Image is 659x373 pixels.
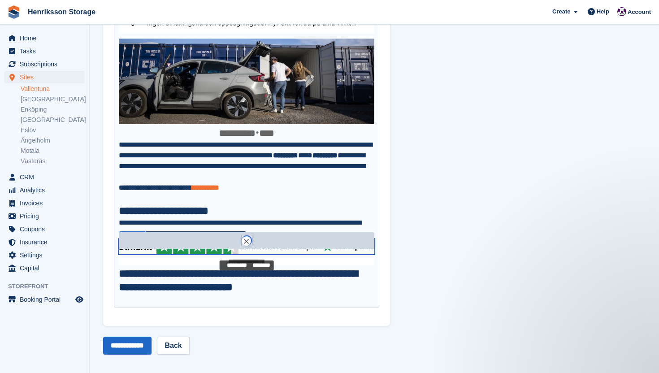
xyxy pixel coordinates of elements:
[552,7,570,16] span: Create
[8,282,89,291] span: Storefront
[20,32,74,44] span: Home
[20,58,74,70] span: Subscriptions
[21,147,85,155] a: Motala
[21,105,85,114] a: Enköping
[4,171,85,183] a: menu
[4,32,85,44] a: menu
[24,4,99,19] a: Henriksson Storage
[628,8,651,17] span: Account
[20,210,74,222] span: Pricing
[20,249,74,261] span: Settings
[4,197,85,209] a: menu
[4,262,85,274] a: menu
[4,210,85,222] a: menu
[4,71,85,83] a: menu
[21,136,85,145] a: Ängelholm
[21,95,85,104] a: [GEOGRAPHIC_DATA]
[20,171,74,183] span: CRM
[21,85,85,93] a: Vallentuna
[4,184,85,196] a: menu
[617,7,626,16] img: Joel Isaksson
[20,236,74,248] span: Insurance
[597,7,609,16] span: Help
[20,45,74,57] span: Tasks
[4,45,85,57] a: menu
[157,337,189,355] a: Back
[7,5,21,19] img: stora-icon-8386f47178a22dfd0bd8f6a31ec36ba5ce8667c1dd55bd0f319d3a0aa187defe.svg
[21,116,85,124] a: [GEOGRAPHIC_DATA]
[4,58,85,70] a: menu
[4,223,85,235] a: menu
[4,293,85,306] a: menu
[20,293,74,306] span: Booking Portal
[21,126,85,134] a: Eslöv
[4,249,85,261] a: menu
[4,236,85,248] a: menu
[74,294,85,305] a: Preview store
[20,197,74,209] span: Invoices
[20,262,74,274] span: Capital
[21,157,85,165] a: Västerås
[20,223,74,235] span: Coupons
[20,71,74,83] span: Sites
[20,184,74,196] span: Analytics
